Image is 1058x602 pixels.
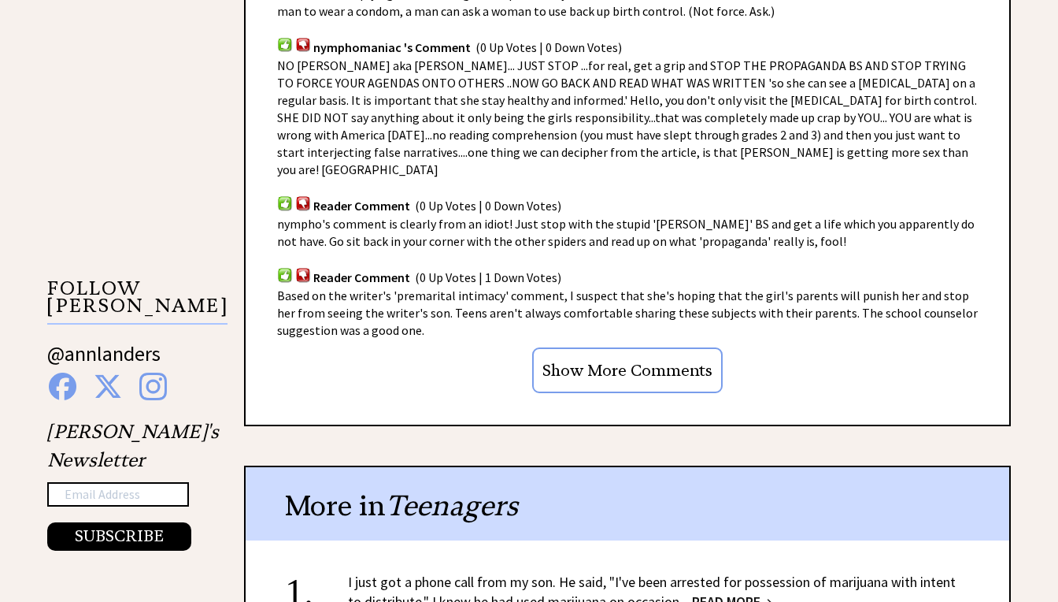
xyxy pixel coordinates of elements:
input: Email Address [47,482,189,507]
span: Based on the writer's 'premarital intimacy' comment, I suspect that she's hoping that the girl's ... [277,288,978,338]
div: More in [246,467,1009,541]
div: [PERSON_NAME]'s Newsletter [47,418,219,552]
p: FOLLOW [PERSON_NAME] [47,280,228,325]
button: SUBSCRIBE [47,522,191,551]
span: NO [PERSON_NAME] aka [PERSON_NAME]... JUST STOP ...for real, get a grip and STOP THE PROPAGANDA B... [277,58,977,177]
a: @annlanders [47,340,161,382]
img: votdown.png [295,37,311,52]
img: x%20blue.png [94,373,122,400]
img: votup.png [277,195,293,210]
div: 1. [285,572,348,601]
img: votup.png [277,37,293,52]
span: (0 Up Votes | 1 Down Votes) [415,270,561,286]
span: Teenagers [386,488,518,523]
span: nympho's comment is clearly from an idiot! Just stop with the stupid '[PERSON_NAME]' BS and get a... [277,216,975,249]
img: votdown.png [295,267,311,282]
img: votdown.png [295,195,311,210]
img: instagram%20blue.png [139,373,167,400]
input: Show More Comments [532,347,723,393]
span: (0 Up Votes | 0 Down Votes) [415,199,561,214]
span: Reader Comment [313,199,410,214]
span: nymphomaniac 's Comment [313,39,471,55]
span: (0 Up Votes | 0 Down Votes) [475,39,622,55]
span: Reader Comment [313,270,410,286]
img: votup.png [277,267,293,282]
img: facebook%20blue.png [49,373,76,400]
